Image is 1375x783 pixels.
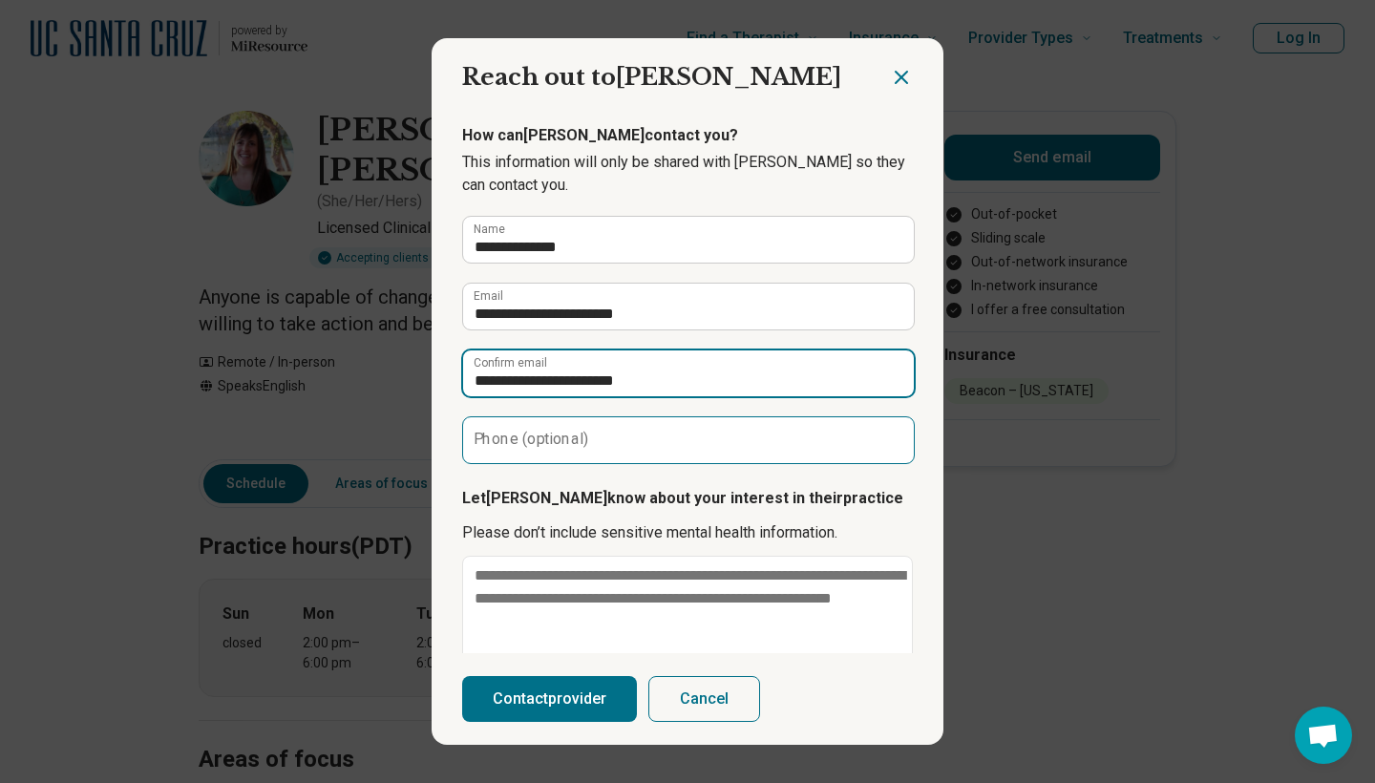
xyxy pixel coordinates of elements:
label: Email [474,290,503,302]
button: Cancel [648,676,760,722]
button: Close dialog [890,66,913,89]
p: This information will only be shared with [PERSON_NAME] so they can contact you. [462,151,913,197]
label: Confirm email [474,357,547,369]
button: Contactprovider [462,676,637,722]
span: Reach out to [PERSON_NAME] [462,63,841,91]
p: How can [PERSON_NAME] contact you? [462,124,913,147]
p: Please don’t include sensitive mental health information. [462,521,913,544]
p: Let [PERSON_NAME] know about your interest in their practice [462,487,913,510]
label: Name [474,223,505,235]
label: Phone (optional) [474,432,589,447]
